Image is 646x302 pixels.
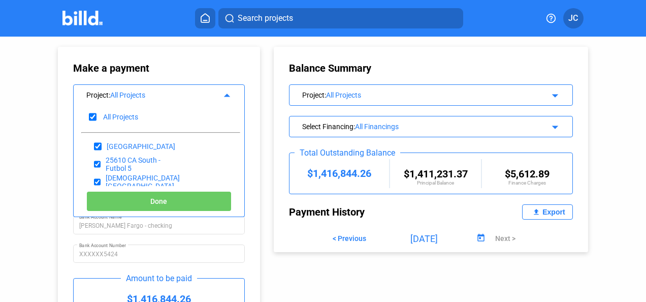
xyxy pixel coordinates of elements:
[238,12,293,24] span: Search projects
[482,168,573,180] div: $5,612.89
[563,8,584,28] button: JC
[218,8,463,28] button: Search projects
[495,234,515,243] span: Next >
[289,62,573,74] div: Balance Summary
[542,208,565,216] div: Export
[150,198,167,206] span: Done
[73,62,176,74] div: Make a payment
[62,11,103,25] img: Billd Company Logo
[106,174,180,190] div: [DEMOGRAPHIC_DATA][GEOGRAPHIC_DATA]
[325,230,374,247] button: < Previous
[121,274,197,283] div: Amount to be paid
[109,91,110,99] span: :
[547,88,560,100] mat-icon: arrow_drop_down
[110,91,217,99] div: All Projects
[530,206,542,218] mat-icon: file_upload
[295,148,400,158] div: Total Outstanding Balance
[302,89,534,99] div: Project
[355,123,534,131] div: All Financings
[326,91,534,99] div: All Projects
[390,180,481,186] div: Principal Balance
[547,119,560,132] mat-icon: arrow_drop_down
[390,168,481,180] div: $1,411,231.37
[488,230,523,247] button: Next >
[353,123,355,131] span: :
[103,113,138,121] div: All Projects
[333,234,366,243] span: < Previous
[219,88,232,100] mat-icon: arrow_drop_up
[568,12,578,24] span: JC
[106,156,176,172] div: 25610 CA South - Futbol 5
[325,91,326,99] span: :
[289,204,431,220] div: Payment History
[86,191,232,212] button: Done
[482,180,573,186] div: Finance Charges
[474,232,488,246] button: Open calendar
[289,167,390,179] div: $1,416,844.26
[86,89,217,99] div: Project
[522,204,573,220] button: Export
[302,120,534,131] div: Select Financing
[107,142,175,150] div: [GEOGRAPHIC_DATA]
